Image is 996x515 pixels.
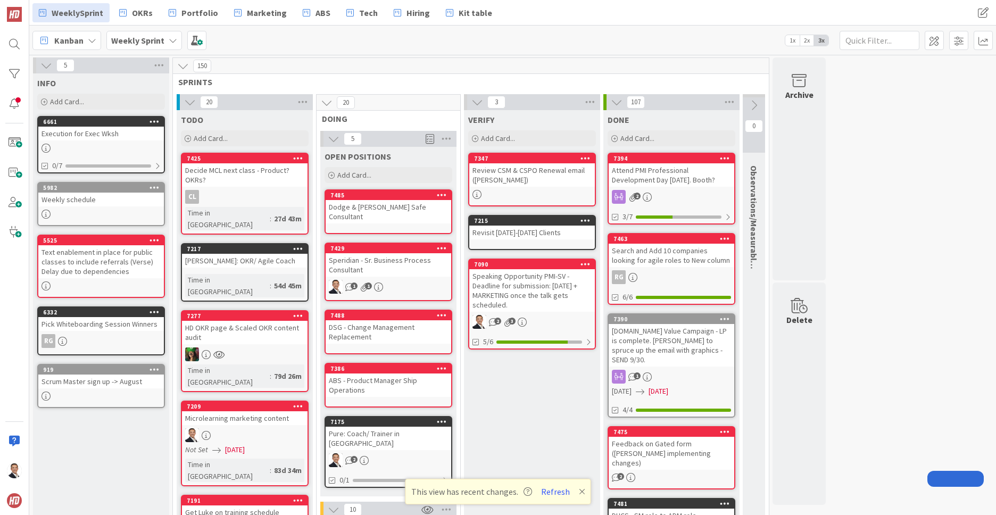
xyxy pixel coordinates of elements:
[182,402,308,425] div: 7209Microlearning marketing content
[469,154,595,163] div: 7347
[43,366,164,373] div: 919
[351,456,358,463] span: 2
[325,151,391,162] span: OPEN POSITIONS
[41,334,55,348] div: RG
[609,437,734,470] div: Feedback on Gated form ([PERSON_NAME] implementing changes)
[840,31,919,50] input: Quick Filter...
[609,163,734,187] div: Attend PMI Professional Development Day [DATE]. Booth?
[185,207,270,230] div: Time in [GEOGRAPHIC_DATA]
[182,411,308,425] div: Microlearning marketing content
[326,417,451,427] div: 7175
[481,134,515,143] span: Add Card...
[344,132,362,145] span: 5
[469,216,595,239] div: 7215Revisit [DATE]-[DATE] Clients
[785,88,814,101] div: Archive
[620,134,654,143] span: Add Card...
[329,453,343,467] img: SL
[270,370,271,382] span: :
[537,485,574,499] button: Refresh
[387,3,436,22] a: Hiring
[609,154,734,163] div: 7394
[509,318,516,325] span: 3
[38,308,164,331] div: 6332Pick Whiteboarding Session Winners
[50,97,84,106] span: Add Card...
[406,6,430,19] span: Hiring
[228,3,293,22] a: Marketing
[326,311,451,320] div: 7488
[469,260,595,312] div: 7090Speaking Opportunity PMI-SV - Deadline for submission: [DATE] + MARKETING once the talk gets ...
[326,427,451,450] div: Pure: Coach/ Trainer in [GEOGRAPHIC_DATA]
[634,193,641,200] span: 2
[608,114,629,125] span: DONE
[316,6,330,19] span: ABS
[322,113,447,124] span: DOING
[181,6,218,19] span: Portfolio
[43,237,164,244] div: 5525
[193,60,211,72] span: 150
[37,78,56,88] span: INFO
[113,3,159,22] a: OKRs
[270,213,271,225] span: :
[609,499,734,509] div: 7481
[609,427,734,470] div: 7475Feedback on Gated form ([PERSON_NAME] implementing changes)
[326,311,451,344] div: 7488DSG - Change Management Replacement
[351,283,358,289] span: 1
[185,459,270,482] div: Time in [GEOGRAPHIC_DATA]
[326,244,451,277] div: 7429Speridian - Sr. Business Process Consultant
[38,117,164,140] div: 6661Execution for Exec Wksh
[330,312,451,319] div: 7488
[330,418,451,426] div: 7175
[326,417,451,450] div: 7175Pure: Coach/ Trainer in [GEOGRAPHIC_DATA]
[182,347,308,361] div: SL
[182,321,308,344] div: HD OKR page & Scaled OKR content audit
[613,315,734,323] div: 7390
[38,236,164,245] div: 5525
[609,314,734,367] div: 7390[DOMAIN_NAME] Value Campaign - LP is complete. [PERSON_NAME] to spruce up the email with grap...
[609,270,734,284] div: RG
[38,334,164,348] div: RG
[271,370,304,382] div: 79d 26m
[474,155,595,162] div: 7347
[182,428,308,442] div: SL
[613,428,734,436] div: 7475
[469,163,595,187] div: Review CSM & CSPO Renewal email ([PERSON_NAME])
[296,3,337,22] a: ABS
[271,464,304,476] div: 83d 34m
[474,217,595,225] div: 7215
[634,372,641,379] span: 1
[182,154,308,163] div: 7425
[271,213,304,225] div: 27d 43m
[132,6,153,19] span: OKRs
[814,35,828,46] span: 3x
[178,77,756,87] span: SPRINTS
[181,114,203,125] span: TODO
[271,280,304,292] div: 54d 45m
[38,365,164,388] div: 919Scrum Master sign up -> August
[185,445,208,454] i: Not Set
[38,127,164,140] div: Execution for Exec Wksh
[439,3,499,22] a: Kit table
[745,120,763,132] span: 0
[185,274,270,297] div: Time in [GEOGRAPHIC_DATA]
[609,324,734,367] div: [DOMAIN_NAME] Value Campaign - LP is complete. [PERSON_NAME] to spruce up the email with graphics...
[270,464,271,476] span: :
[52,6,103,19] span: WeeklySprint
[627,96,645,109] span: 107
[785,35,800,46] span: 1x
[7,463,22,478] img: SL
[800,35,814,46] span: 2x
[182,254,308,268] div: [PERSON_NAME]: OKR/ Agile Coach
[468,114,494,125] span: VERIFY
[469,269,595,312] div: Speaking Opportunity PMI-SV - Deadline for submission: [DATE] + MARKETING once the talk gets sche...
[326,280,451,294] div: SL
[182,311,308,321] div: 7277
[339,475,350,486] span: 0/1
[38,308,164,317] div: 6332
[326,253,451,277] div: Speridian - Sr. Business Process Consultant
[359,6,378,19] span: Tech
[38,183,164,206] div: 5982Weekly schedule
[326,364,451,397] div: 7386ABS - Product Manager Ship Operations
[649,386,668,397] span: [DATE]
[487,96,505,109] span: 3
[38,375,164,388] div: Scrum Master sign up -> August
